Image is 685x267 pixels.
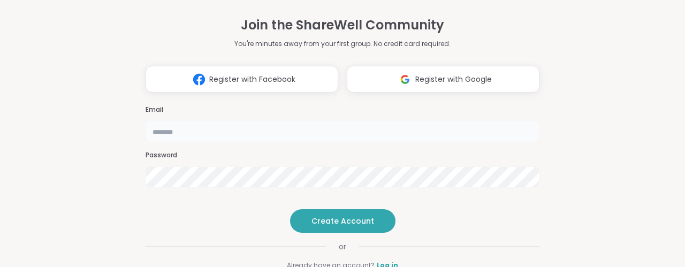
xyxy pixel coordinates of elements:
[234,39,451,49] p: You're minutes away from your first group. No credit card required.
[146,105,539,115] h3: Email
[347,66,539,93] button: Register with Google
[209,74,295,85] span: Register with Facebook
[415,74,492,85] span: Register with Google
[241,16,444,35] h1: Join the ShareWell Community
[395,70,415,89] img: ShareWell Logomark
[189,70,209,89] img: ShareWell Logomark
[290,209,395,233] button: Create Account
[326,241,359,252] span: or
[146,151,539,160] h3: Password
[146,66,338,93] button: Register with Facebook
[311,216,374,226] span: Create Account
